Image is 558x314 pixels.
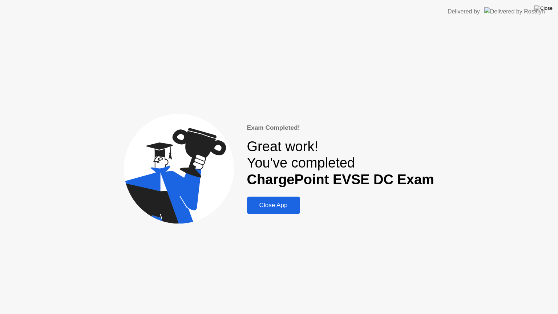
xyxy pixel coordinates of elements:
[249,202,298,209] div: Close App
[247,138,434,188] div: Great work! You've completed
[247,172,434,187] b: ChargePoint EVSE DC Exam
[247,197,300,214] button: Close App
[448,7,480,16] div: Delivered by
[484,7,545,16] img: Delivered by Rosalyn
[534,5,553,11] img: Close
[247,123,434,133] div: Exam Completed!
